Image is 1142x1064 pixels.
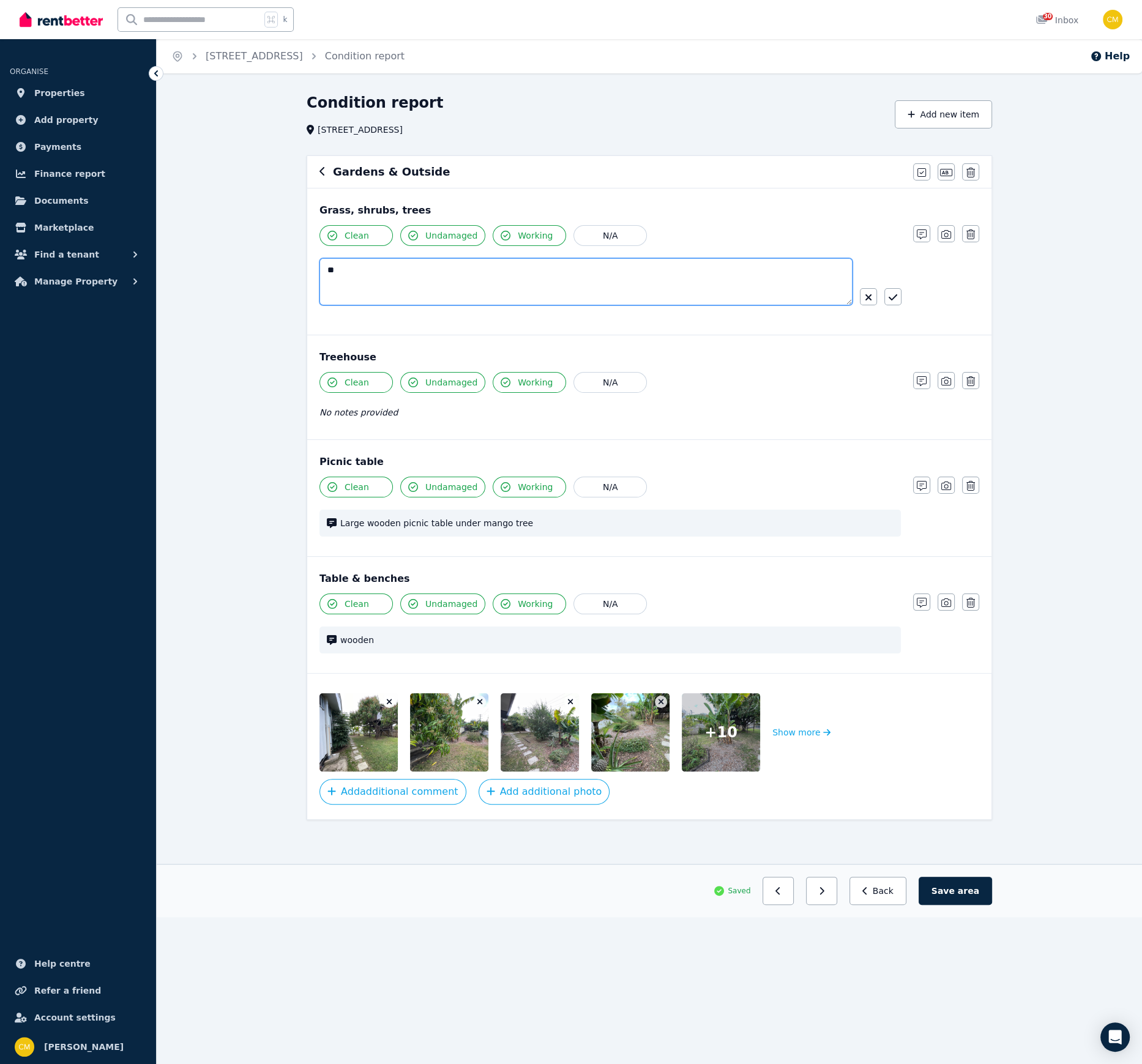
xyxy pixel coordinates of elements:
span: Saved [728,886,750,896]
button: Clean [319,372,393,393]
button: Working [493,372,566,393]
button: Working [493,477,566,497]
a: Condition report [325,50,405,62]
button: Working [493,593,566,614]
div: Grass, shrubs, trees [319,203,979,218]
span: Find a tenant [34,247,99,262]
span: Account settings [34,1010,116,1025]
div: Inbox [1036,14,1078,26]
button: Undamaged [400,477,485,497]
span: Undamaged [425,598,477,610]
a: [STREET_ADDRESS] [206,50,303,62]
button: Find a tenant [10,242,146,267]
button: Back [849,877,906,905]
img: a359cf93f093a671e705775965b61827.jpg [591,693,696,772]
button: Manage Property [10,269,146,294]
a: Payments [10,135,146,159]
h6: Gardens & Outside [333,163,450,180]
span: Undamaged [425,229,477,242]
span: Payments [34,140,81,154]
button: Addadditional comment [319,779,466,805]
span: Working [518,481,553,493]
a: Finance report [10,162,146,186]
h1: Condition report [307,93,443,113]
div: Treehouse [319,350,979,365]
img: Chris Mills [15,1037,34,1057]
span: Marketplace [34,220,94,235]
a: Refer a friend [10,978,146,1003]
span: Manage Property [34,274,118,289]
span: area [958,885,979,897]
span: Clean [345,481,369,493]
span: No notes provided [319,407,398,417]
button: Clean [319,477,393,497]
span: [PERSON_NAME] [44,1040,124,1054]
span: Clean [345,376,369,389]
span: + 10 [704,723,737,742]
button: Add additional photo [479,779,610,805]
span: Undamaged [425,481,477,493]
img: fc9a62ee0b5d773f83adfffba3693022.jpg [501,693,605,772]
button: N/A [573,477,647,497]
button: Undamaged [400,593,485,614]
nav: Breadcrumb [157,39,419,73]
span: k [283,15,287,24]
span: Working [518,598,553,610]
a: Account settings [10,1005,146,1030]
button: Undamaged [400,225,485,246]
span: Refer a friend [34,983,101,998]
button: Clean [319,225,393,246]
a: Properties [10,81,146,105]
span: Clean [345,598,369,610]
button: Save area [919,877,992,905]
a: Documents [10,188,146,213]
span: Working [518,229,553,242]
span: ORGANISE [10,67,48,76]
button: Show more [772,693,830,772]
img: bf7e3c0f5dfc6017696cdf6f825ccf4b.jpg [410,693,515,772]
button: N/A [573,593,647,614]
button: N/A [573,225,647,246]
span: Large wooden picnic table under mango tree [340,517,894,529]
a: Add property [10,108,146,132]
span: Working [518,376,553,389]
button: Help [1090,49,1130,64]
img: b10ab1b61bf724405cf2240b2084cd42.jpg [319,693,424,772]
span: Documents [34,193,89,208]
span: Undamaged [425,376,477,389]
img: RentBetter [20,10,103,29]
span: Clean [345,229,369,242]
button: Working [493,225,566,246]
span: Finance report [34,166,105,181]
img: Chris Mills [1103,10,1122,29]
span: 30 [1043,13,1053,20]
span: Help centre [34,956,91,971]
button: Undamaged [400,372,485,393]
a: Help centre [10,951,146,976]
button: Clean [319,593,393,614]
span: Add property [34,113,99,127]
span: Properties [34,86,85,100]
div: Open Intercom Messenger [1100,1022,1130,1052]
span: wooden [340,634,894,646]
div: Table & benches [319,571,979,586]
button: N/A [573,372,647,393]
div: Picnic table [319,455,979,469]
span: [STREET_ADDRESS] [318,124,403,136]
a: Marketplace [10,215,146,240]
button: Add new item [895,100,992,128]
